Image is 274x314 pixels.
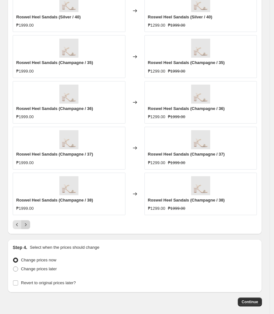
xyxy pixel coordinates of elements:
img: Roswel_Champagne_1_5000f600-8edd-4bc7-92bb-d5abb3b89dbc_80x.jpg [59,85,78,104]
button: Previous [13,220,22,229]
div: ₱1999.00 [16,68,34,74]
span: Roswel Heel Sandals (Champagne / 35) [148,60,225,65]
img: Roswel_Champagne_1_5000f600-8edd-4bc7-92bb-d5abb3b89dbc_80x.jpg [191,39,210,58]
span: Roswel Heel Sandals (Silver / 40) [16,15,81,19]
img: Roswel_Champagne_1_5000f600-8edd-4bc7-92bb-d5abb3b89dbc_80x.jpg [59,176,78,195]
button: Continue [238,298,262,306]
span: Change prices now [21,258,56,262]
div: ₱1999.00 [16,205,34,212]
button: Next [21,220,30,229]
p: Select when the prices should change [30,244,99,251]
strike: ₱1999.00 [168,22,185,29]
strike: ₱1999.00 [168,205,185,212]
img: Roswel_Champagne_1_5000f600-8edd-4bc7-92bb-d5abb3b89dbc_80x.jpg [59,130,78,149]
div: ₱1999.00 [16,22,34,29]
span: Roswel Heel Sandals (Champagne / 35) [16,60,93,65]
div: ₱1299.00 [148,160,165,166]
span: Roswel Heel Sandals (Champagne / 37) [148,152,225,157]
div: ₱1299.00 [148,205,165,212]
strike: ₱1999.00 [168,160,185,166]
span: Change prices later [21,266,57,271]
img: Roswel_Champagne_1_5000f600-8edd-4bc7-92bb-d5abb3b89dbc_80x.jpg [59,39,78,58]
img: Roswel_Champagne_1_5000f600-8edd-4bc7-92bb-d5abb3b89dbc_80x.jpg [191,130,210,149]
div: ₱1299.00 [148,22,165,29]
span: Roswel Heel Sandals (Champagne / 36) [16,106,93,111]
span: Roswel Heel Sandals (Champagne / 37) [16,152,93,157]
span: Roswel Heel Sandals (Champagne / 36) [148,106,225,111]
span: Roswel Heel Sandals (Champagne / 38) [148,198,225,202]
span: Revert to original prices later? [21,280,76,285]
img: Roswel_Champagne_1_5000f600-8edd-4bc7-92bb-d5abb3b89dbc_80x.jpg [191,176,210,195]
strike: ₱1999.00 [168,114,185,120]
span: Roswel Heel Sandals (Silver / 40) [148,15,212,19]
div: ₱1299.00 [148,114,165,120]
nav: Pagination [13,220,30,229]
span: Continue [242,299,258,304]
div: ₱1999.00 [16,114,34,120]
div: ₱1999.00 [16,160,34,166]
img: Roswel_Champagne_1_5000f600-8edd-4bc7-92bb-d5abb3b89dbc_80x.jpg [191,85,210,104]
div: ₱1299.00 [148,68,165,74]
span: Roswel Heel Sandals (Champagne / 38) [16,198,93,202]
strike: ₱1999.00 [168,68,185,74]
h2: Step 4. [13,244,27,251]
